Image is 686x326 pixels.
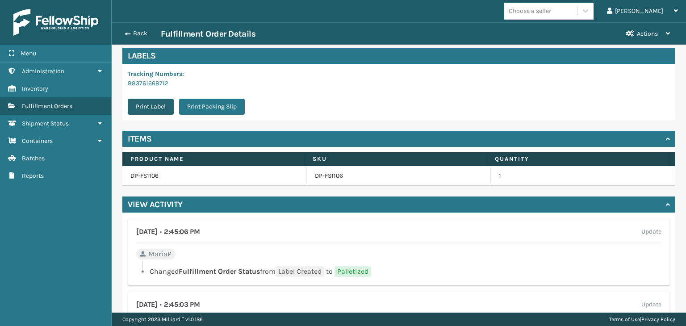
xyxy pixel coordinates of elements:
span: Label Created [276,266,324,277]
h4: Labels [122,48,675,64]
a: Terms of Use [609,316,640,322]
span: Batches [22,155,45,162]
li: Changed from to [136,266,661,277]
span: Actions [637,30,658,38]
span: MariaP [148,249,171,259]
h4: [DATE] 2:45:06 PM [136,226,200,237]
span: Inventory [22,85,48,92]
span: Fulfillment Order Status [179,267,260,276]
span: Fulfillment Orders [22,102,72,110]
p: Copyright 2023 Milliard™ v 1.0.186 [122,313,203,326]
span: • [160,228,162,236]
h4: [DATE] 2:45:03 PM [136,299,200,310]
a: DP-FS1106 [315,171,343,180]
label: Product Name [130,155,296,163]
a: Privacy Policy [641,316,675,322]
img: logo [13,9,98,36]
span: Shipment Status [22,120,69,127]
span: Menu [21,50,36,57]
span: Palletized [335,266,371,277]
span: Containers [22,137,53,145]
div: Choose a seller [509,6,551,16]
span: • [160,301,162,309]
label: Update [641,226,661,237]
h4: Items [128,134,152,144]
h3: Fulfillment Order Details [161,29,255,39]
h4: View Activity [128,199,183,210]
a: 883761668712 [128,79,168,87]
button: Actions [618,23,678,45]
span: Reports [22,172,44,180]
label: SKU [313,155,478,163]
label: Quantity [495,155,661,163]
label: Update [641,299,661,310]
td: 1 [491,166,675,186]
button: Print Label [128,99,174,115]
div: | [609,313,675,326]
button: Print Packing Slip [179,99,245,115]
button: Back [120,29,161,38]
span: Tracking Numbers : [128,70,184,78]
span: Administration [22,67,64,75]
td: DP-FS1106 [122,166,307,186]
